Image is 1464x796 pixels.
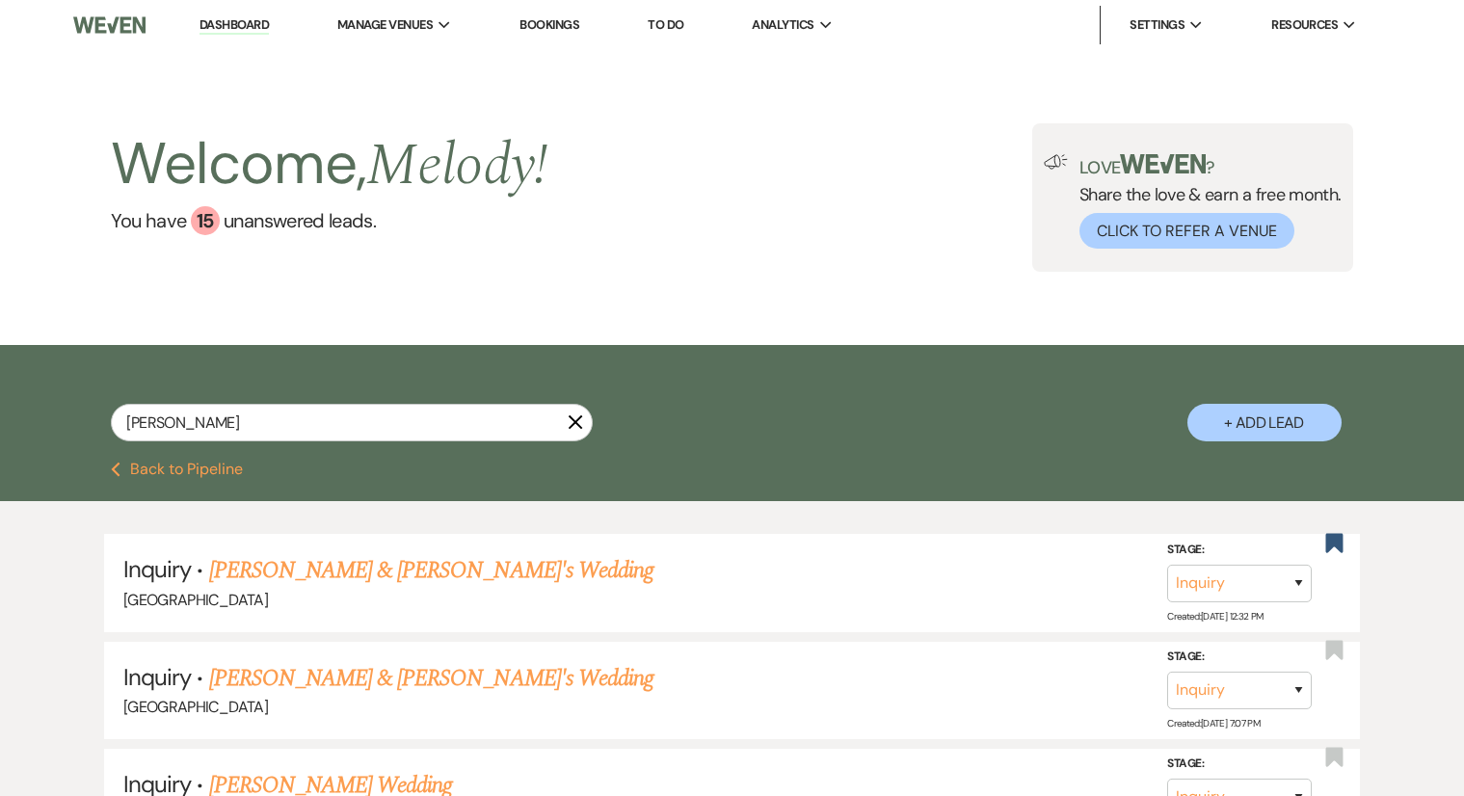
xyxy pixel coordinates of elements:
[209,661,654,696] a: [PERSON_NAME] & [PERSON_NAME]'s Wedding
[337,15,433,35] span: Manage Venues
[123,697,268,717] span: [GEOGRAPHIC_DATA]
[123,662,191,692] span: Inquiry
[111,462,243,477] button: Back to Pipeline
[191,206,220,235] div: 15
[648,16,683,33] a: To Do
[1120,154,1206,173] img: weven-logo-green.svg
[366,121,547,210] span: Melody !
[519,16,579,33] a: Bookings
[1167,609,1263,622] span: Created: [DATE] 12:32 PM
[209,553,654,588] a: [PERSON_NAME] & [PERSON_NAME]'s Wedding
[1271,15,1338,35] span: Resources
[1079,154,1342,176] p: Love ?
[111,404,593,441] input: Search by name, event date, email address or phone number
[111,123,546,206] h2: Welcome,
[1167,540,1312,561] label: Stage:
[1079,213,1294,249] button: Click to Refer a Venue
[1167,647,1312,668] label: Stage:
[752,15,813,35] span: Analytics
[1167,754,1312,775] label: Stage:
[123,554,191,584] span: Inquiry
[1044,154,1068,170] img: loud-speaker-illustration.svg
[200,16,269,35] a: Dashboard
[1130,15,1185,35] span: Settings
[1068,154,1342,249] div: Share the love & earn a free month.
[73,5,146,45] img: Weven Logo
[1167,717,1260,730] span: Created: [DATE] 7:07 PM
[123,590,268,610] span: [GEOGRAPHIC_DATA]
[1187,404,1342,441] button: + Add Lead
[111,206,546,235] a: You have 15 unanswered leads.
